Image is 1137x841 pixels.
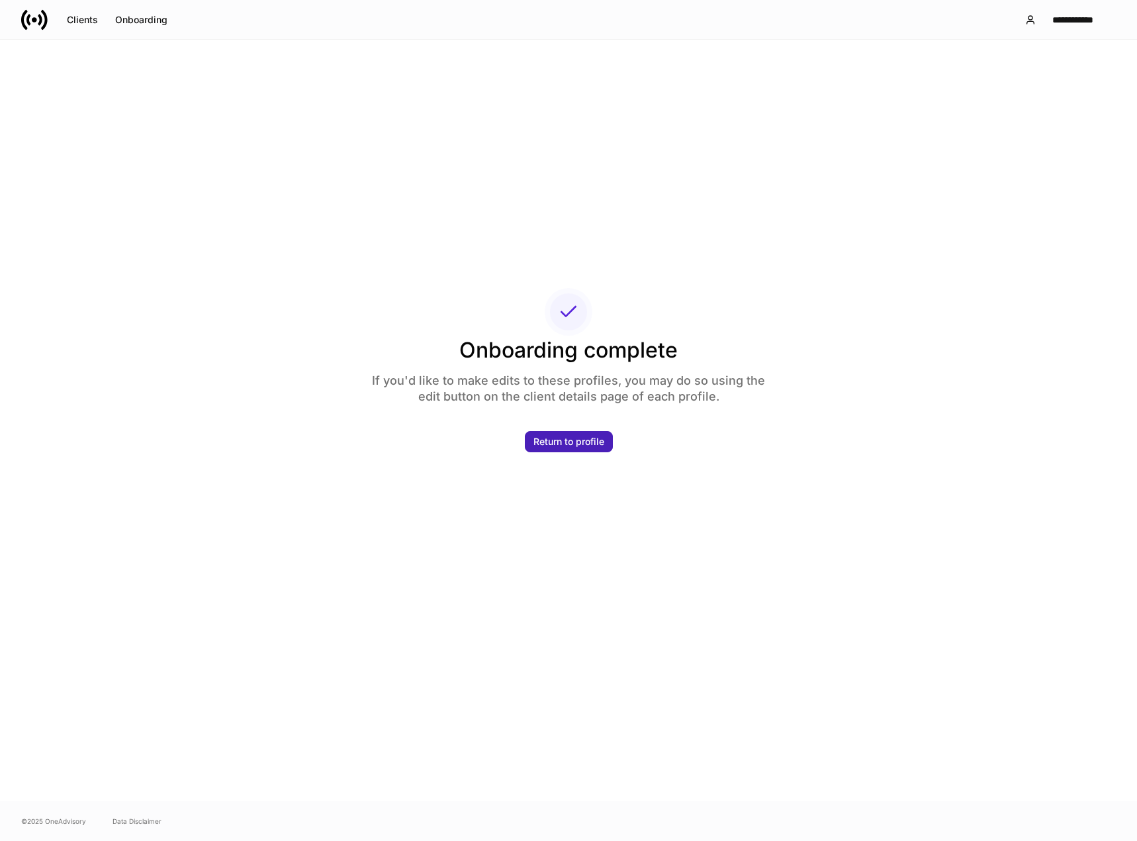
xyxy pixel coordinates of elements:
[360,336,777,365] h2: Onboarding complete
[113,816,161,826] a: Data Disclaimer
[107,9,176,30] button: Onboarding
[115,15,167,25] div: Onboarding
[525,431,613,452] button: Return to profile
[58,9,107,30] button: Clients
[360,365,777,405] h4: If you'd like to make edits to these profiles, you may do so using the edit button on the client ...
[533,437,604,446] div: Return to profile
[67,15,98,25] div: Clients
[21,816,86,826] span: © 2025 OneAdvisory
